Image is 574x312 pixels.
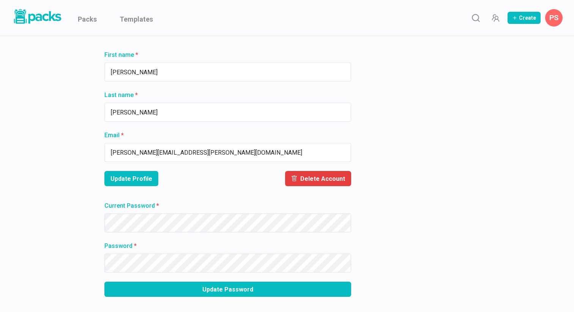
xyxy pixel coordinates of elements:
[104,171,158,186] button: Update Profile
[104,282,351,297] button: Update Password
[104,50,347,60] label: First name
[104,201,347,210] label: Current Password
[488,10,503,25] button: Manage Team Invites
[11,8,63,28] a: Packs logo
[104,241,347,251] label: Password
[285,171,351,186] button: Delete Account
[545,9,563,27] button: Paige Swaffer
[104,91,347,100] label: Last name
[468,10,483,25] button: Search
[104,131,347,140] label: Email
[508,12,541,24] button: Create Pack
[11,8,63,25] img: Packs logo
